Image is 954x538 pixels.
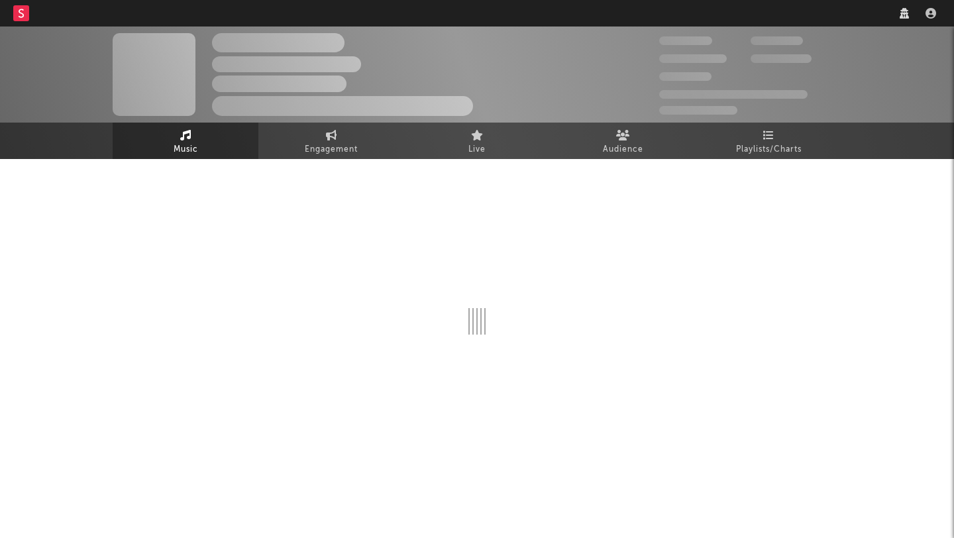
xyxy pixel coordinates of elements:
[751,54,812,63] span: 1,000,000
[404,123,550,159] a: Live
[736,142,802,158] span: Playlists/Charts
[659,90,808,99] span: 50,000,000 Monthly Listeners
[174,142,198,158] span: Music
[751,36,803,45] span: 100,000
[258,123,404,159] a: Engagement
[603,142,643,158] span: Audience
[659,72,712,81] span: 100,000
[305,142,358,158] span: Engagement
[659,54,727,63] span: 50,000,000
[113,123,258,159] a: Music
[550,123,696,159] a: Audience
[696,123,841,159] a: Playlists/Charts
[468,142,486,158] span: Live
[659,106,737,115] span: Jump Score: 85.0
[659,36,712,45] span: 300,000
